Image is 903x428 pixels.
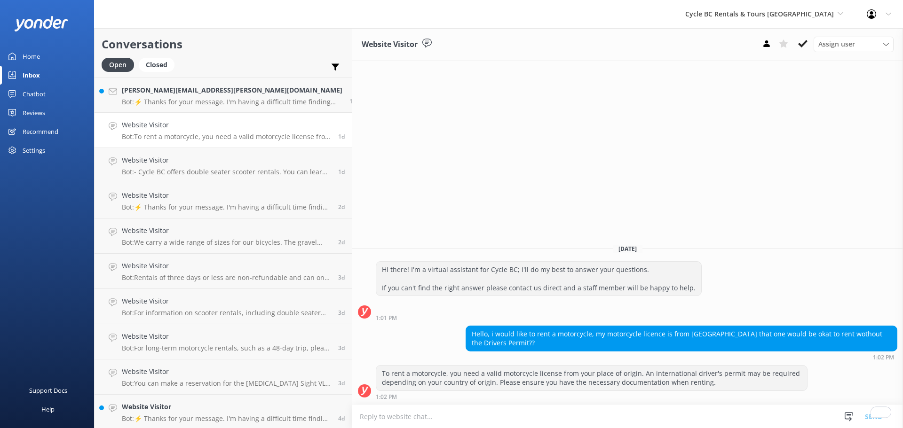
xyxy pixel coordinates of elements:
[23,85,46,103] div: Chatbot
[122,296,331,306] h4: Website Visitor
[139,58,174,72] div: Closed
[466,326,897,351] div: Hello, i would like to rent a motorcycle, my motorcycle licence is from [GEOGRAPHIC_DATA] that on...
[376,314,702,321] div: Aug 19 2025 01:01pm (UTC -07:00) America/Tijuana
[362,39,418,51] h3: Website Visitor
[376,262,701,296] div: Hi there! I'm a virtual assistant for Cycle BC; I'll do my best to answer your questions. If you ...
[122,331,331,342] h4: Website Visitor
[95,359,352,395] a: Website VisitorBot:You can make a reservation for the [MEDICAL_DATA] Sight VLT E-MTB through our ...
[23,103,45,122] div: Reviews
[338,238,345,246] span: Aug 18 2025 10:28am (UTC -07:00) America/Tijuana
[29,381,67,400] div: Support Docs
[122,414,331,423] p: Bot: ⚡ Thanks for your message. I'm having a difficult time finding the right answer for you. Ple...
[139,59,179,70] a: Closed
[122,344,331,352] p: Bot: For long-term motorcycle rentals, such as a 48-day trip, please contact Cycle BC directly at...
[122,98,342,106] p: Bot: ⚡ Thanks for your message. I'm having a difficult time finding the right answer for you. Ple...
[376,366,807,390] div: To rent a motorcycle, you need a valid motorcycle license from your place of origin. An internati...
[338,132,345,140] span: Aug 19 2025 01:02pm (UTC -07:00) America/Tijuana
[873,355,894,360] strong: 1:02 PM
[338,414,345,422] span: Aug 16 2025 06:31am (UTC -07:00) America/Tijuana
[122,273,331,282] p: Bot: Rentals of three days or less are non-refundable and can only be made [DATE] of the rental d...
[122,132,331,141] p: Bot: To rent a motorcycle, you need a valid motorcycle license from your place of origin. An inte...
[122,85,342,95] h4: [PERSON_NAME][EMAIL_ADDRESS][PERSON_NAME][DOMAIN_NAME]
[338,379,345,387] span: Aug 17 2025 02:58am (UTC -07:00) America/Tijuana
[352,405,903,428] textarea: To enrich screen reader interactions, please activate Accessibility in Grammarly extension settings
[122,261,331,271] h4: Website Visitor
[338,344,345,352] span: Aug 17 2025 07:06am (UTC -07:00) America/Tijuana
[122,168,331,176] p: Bot: - Cycle BC offers double seater scooter rentals. You can learn more and book at [URL][DOMAIN...
[122,309,331,317] p: Bot: For information on scooter rentals, including double seater scooters, please visit [URL][DOM...
[122,190,331,201] h4: Website Visitor
[814,37,894,52] div: Assign User
[102,35,345,53] h2: Conversations
[685,9,834,18] span: Cycle BC Rentals & Tours [GEOGRAPHIC_DATA]
[23,141,45,160] div: Settings
[95,113,352,148] a: Website VisitorBot:To rent a motorcycle, you need a valid motorcycle license from your place of o...
[376,394,397,400] strong: 1:02 PM
[376,315,397,321] strong: 1:01 PM
[95,254,352,289] a: Website VisitorBot:Rentals of three days or less are non-refundable and can only be made [DATE] o...
[14,16,68,31] img: yonder-white-logo.png
[102,59,139,70] a: Open
[95,289,352,324] a: Website VisitorBot:For information on scooter rentals, including double seater scooters, please v...
[122,155,331,165] h4: Website Visitor
[338,203,345,211] span: Aug 18 2025 01:51pm (UTC -07:00) America/Tijuana
[122,226,331,236] h4: Website Visitor
[338,168,345,176] span: Aug 18 2025 10:11pm (UTC -07:00) America/Tijuana
[122,366,331,377] h4: Website Visitor
[95,324,352,359] a: Website VisitorBot:For long-term motorcycle rentals, such as a 48-day trip, please contact Cycle ...
[102,58,134,72] div: Open
[338,273,345,281] span: Aug 17 2025 08:58am (UTC -07:00) America/Tijuana
[613,245,642,253] span: [DATE]
[122,402,331,412] h4: Website Visitor
[95,148,352,183] a: Website VisitorBot:- Cycle BC offers double seater scooter rentals. You can learn more and book a...
[349,97,360,105] span: Aug 20 2025 02:21am (UTC -07:00) America/Tijuana
[376,393,808,400] div: Aug 19 2025 01:02pm (UTC -07:00) America/Tijuana
[23,66,40,85] div: Inbox
[122,238,331,247] p: Bot: We carry a wide range of sizes for our bicycles. The gravel bikes range from 49 to 61cm, and...
[122,203,331,211] p: Bot: ⚡ Thanks for your message. I'm having a difficult time finding the right answer for you. Ple...
[122,379,331,388] p: Bot: You can make a reservation for the [MEDICAL_DATA] Sight VLT E-MTB through our online booking...
[95,183,352,218] a: Website VisitorBot:⚡ Thanks for your message. I'm having a difficult time finding the right answe...
[466,354,897,360] div: Aug 19 2025 01:02pm (UTC -07:00) America/Tijuana
[818,39,855,49] span: Assign user
[338,309,345,317] span: Aug 17 2025 08:16am (UTC -07:00) America/Tijuana
[95,218,352,254] a: Website VisitorBot:We carry a wide range of sizes for our bicycles. The gravel bikes range from 4...
[23,122,58,141] div: Recommend
[41,400,55,419] div: Help
[95,78,352,113] a: [PERSON_NAME][EMAIL_ADDRESS][PERSON_NAME][DOMAIN_NAME]Bot:⚡ Thanks for your message. I'm having a...
[23,47,40,66] div: Home
[122,120,331,130] h4: Website Visitor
